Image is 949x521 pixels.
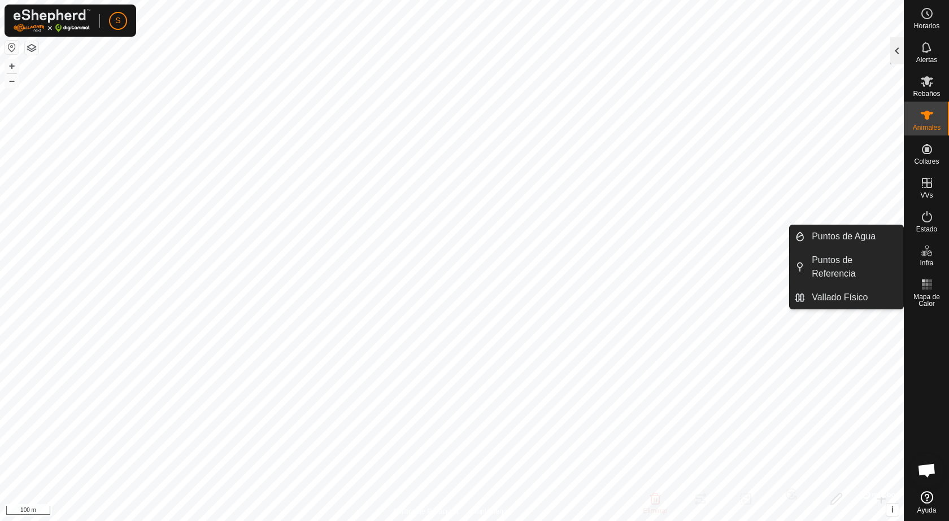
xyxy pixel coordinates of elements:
a: Ayuda [904,487,949,518]
span: Puntos de Agua [812,230,876,243]
span: Ayuda [917,507,937,514]
button: Capas del Mapa [25,41,38,55]
span: Puntos de Referencia [812,253,896,281]
a: Política de Privacidad [394,506,459,516]
span: VVs [920,192,933,199]
span: S [115,15,120,27]
button: Restablecer Mapa [5,41,19,54]
span: Animales [913,124,941,131]
img: Logo Gallagher [14,9,90,32]
span: Mapa de Calor [907,294,946,307]
span: Infra [920,260,933,266]
a: Chat abierto [910,453,944,487]
li: Puntos de Agua [790,225,903,248]
button: i [886,504,899,516]
a: Vallado Físico [805,286,903,309]
span: Vallado Físico [812,291,868,304]
a: Contáctenos [472,506,510,516]
span: Estado [916,226,937,233]
span: i [891,505,894,514]
a: Puntos de Agua [805,225,903,248]
a: Puntos de Referencia [805,249,903,285]
li: Puntos de Referencia [790,249,903,285]
span: Rebaños [913,90,940,97]
li: Vallado Físico [790,286,903,309]
span: Horarios [914,23,939,29]
span: Alertas [916,56,937,63]
button: – [5,74,19,87]
span: Collares [914,158,939,165]
button: + [5,59,19,73]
